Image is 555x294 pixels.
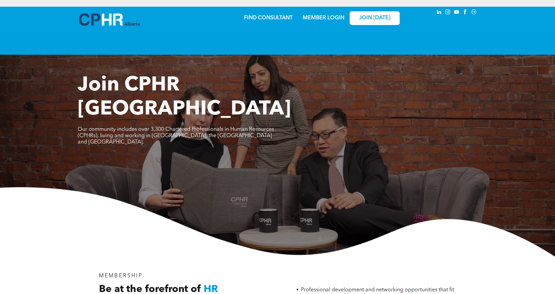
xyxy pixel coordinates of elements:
a: JOIN [DATE] [350,11,400,25]
span: Join CPHR [GEOGRAPHIC_DATA] [78,75,291,119]
span: Our community includes over 3,300 Chartered Professionals in Human Resources (CPHRs), living and ... [78,127,274,145]
a: linkedin [436,8,443,17]
a: youtube [453,8,460,17]
a: Social network [470,8,478,17]
span: JOIN [DATE] [359,15,390,21]
a: FIND CONSULTANT [244,15,293,21]
a: MEMBER LOGIN [303,15,344,21]
a: facebook [462,8,469,17]
span: MEMBERSHIP [99,273,143,279]
img: A blue and white logo for cp alberta [79,13,140,26]
a: instagram [444,8,452,17]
